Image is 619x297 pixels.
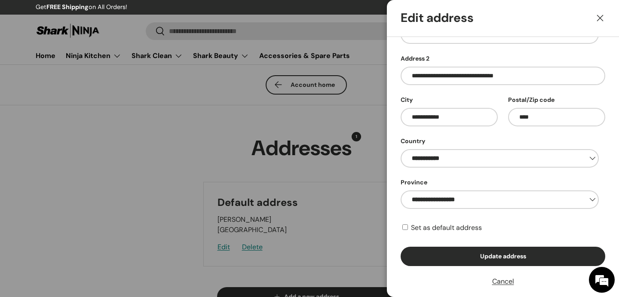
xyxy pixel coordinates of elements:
[411,223,482,232] label: Set as default address
[401,95,498,104] label: City
[4,202,164,232] textarea: Type your message and hit 'Enter'
[36,3,127,12] p: Get on All Orders!
[401,178,605,187] label: Province
[50,92,119,179] span: We're online!
[492,277,514,286] button: Cancel
[508,95,605,104] label: Postal/Zip code
[401,137,605,146] label: Country
[46,3,89,11] strong: FREE Shipping
[401,10,474,26] h2: Edit address
[401,54,605,63] label: Address 2
[45,48,144,59] div: Chat with us now
[401,247,605,266] button: Update address
[141,4,162,25] div: Minimize live chat window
